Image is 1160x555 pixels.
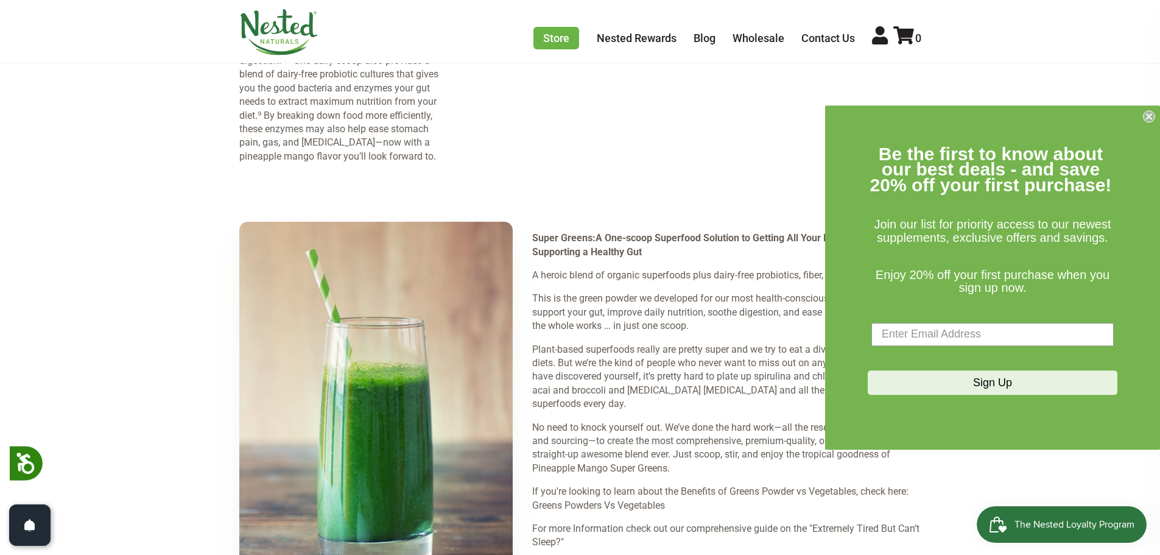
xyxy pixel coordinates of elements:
[532,422,904,474] span: No need to knock yourself out. We’ve done the hard work—all the research, formulation, and sourci...
[825,105,1160,450] div: FLYOUT Form
[532,292,916,331] span: This is the green powder we developed for our most health-conscious friends who want to support y...
[9,504,51,546] button: Open
[870,144,1112,195] span: Be the first to know about our best deals - and save 20% off your first purchase!
[915,32,921,44] span: 0
[239,9,318,55] img: Nested Naturals
[597,32,677,44] a: Nested Rewards
[1143,110,1155,122] button: Close dialog
[533,27,579,49] a: Store
[532,523,919,548] span: For more Information check out our comprehensive guide on the "Extremely Tired But Can’t Sleep?"
[532,486,909,511] span: If you're looking to learn about the Benefits of Greens Powder vs Vegetables, check here: Greens ...
[871,323,1114,346] input: Enter Email Address
[977,506,1148,543] iframe: Button to open loyalty program pop-up
[876,268,1109,295] span: Enjoy 20% off your first purchase when you sign up now.
[532,269,885,281] span: A heroic blend of organic superfoods plus dairy-free probiotics, fiber, and enzymes.
[893,32,921,44] a: 0
[694,32,715,44] a: Blog
[868,370,1117,395] button: Sign Up
[532,232,920,257] strong: Super Greens:A One-scoop Superfood Solution to Getting All Your Favorite Greens While Supporting ...
[874,218,1111,245] span: Join our list for priority access to our newest supplements, exclusive offers and savings.
[733,32,784,44] a: Wholesale
[801,32,855,44] a: Contact Us
[532,344,921,410] span: Plant-based superfoods really are pretty super and we try to eat a diversity of them in our diets...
